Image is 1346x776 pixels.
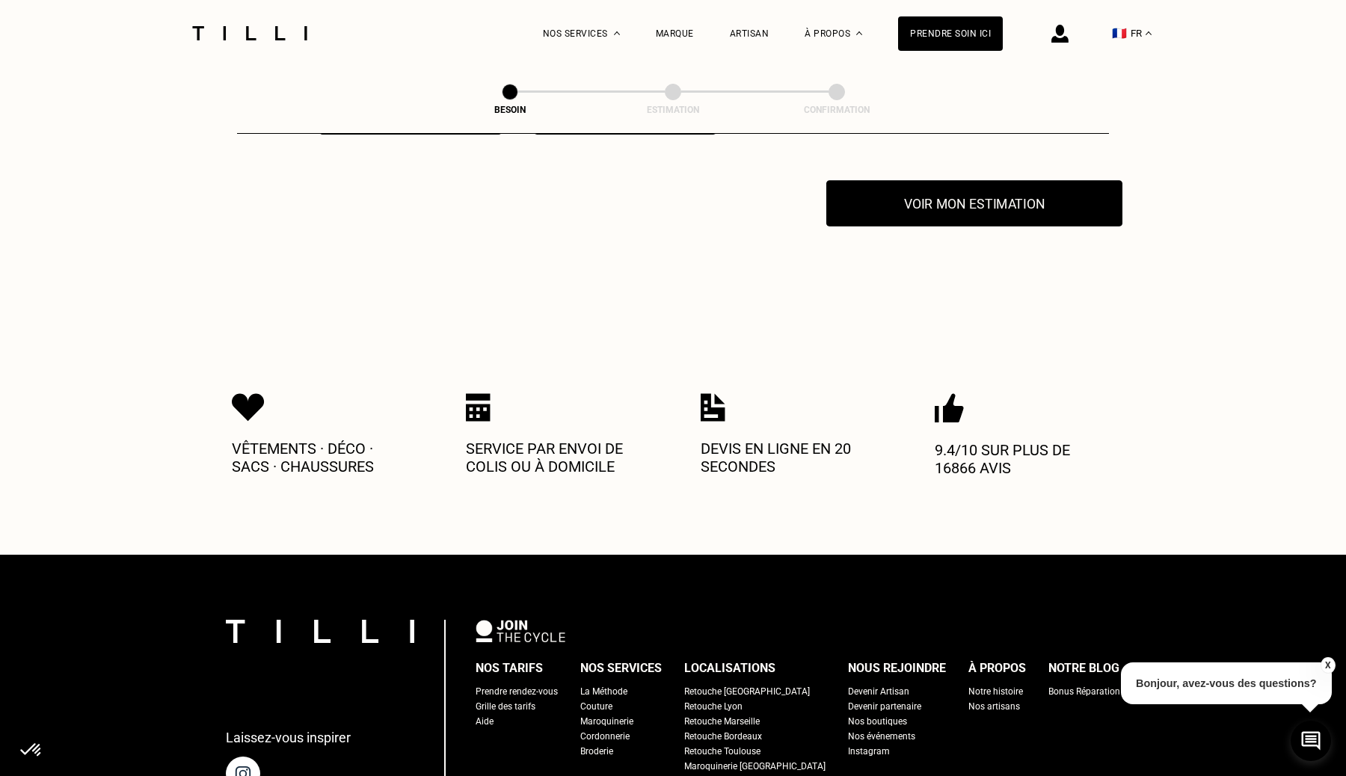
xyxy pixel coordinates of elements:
div: Nos services [580,657,662,680]
p: Service par envoi de colis ou à domicile [466,440,645,475]
img: icône connexion [1051,25,1069,43]
img: Logo du service de couturière Tilli [187,26,313,40]
p: Bonjour, avez-vous des questions? [1121,662,1332,704]
div: Besoin [435,105,585,115]
div: Estimation [598,105,748,115]
a: Artisan [730,28,769,39]
img: Menu déroulant à propos [856,31,862,35]
a: Maroquinerie [GEOGRAPHIC_DATA] [684,759,826,774]
div: Confirmation [762,105,912,115]
img: Icon [466,393,491,422]
button: X [1320,657,1335,674]
div: Localisations [684,657,775,680]
a: Retouche Toulouse [684,744,760,759]
a: Instagram [848,744,890,759]
div: Nos tarifs [476,657,543,680]
a: Maroquinerie [580,714,633,729]
img: Icon [701,393,725,422]
a: Devenir partenaire [848,699,921,714]
a: Devenir Artisan [848,684,909,699]
a: Couture [580,699,612,714]
a: La Méthode [580,684,627,699]
a: Aide [476,714,494,729]
a: Cordonnerie [580,729,630,744]
a: Prendre rendez-vous [476,684,558,699]
a: Nos boutiques [848,714,907,729]
p: Laissez-vous inspirer [226,730,351,745]
div: Nous rejoindre [848,657,946,680]
a: Notre histoire [968,684,1023,699]
img: Icon [935,393,964,423]
a: Retouche Marseille [684,714,760,729]
p: Devis en ligne en 20 secondes [701,440,880,475]
a: Grille des tarifs [476,699,535,714]
span: 🇫🇷 [1112,26,1127,40]
p: Vêtements · Déco · Sacs · Chaussures [232,440,411,475]
img: Menu déroulant [614,31,620,35]
a: Marque [656,28,694,39]
a: Retouche [GEOGRAPHIC_DATA] [684,684,810,699]
p: 9.4/10 sur plus de 16866 avis [935,441,1114,477]
a: Retouche Lyon [684,699,743,714]
a: Broderie [580,744,613,759]
button: Voir mon estimation [826,180,1122,227]
a: Bonus Réparation [1048,684,1120,699]
img: logo Join The Cycle [476,620,565,642]
a: Prendre soin ici [898,16,1003,51]
a: Retouche Bordeaux [684,729,762,744]
div: À propos [968,657,1026,680]
img: Icon [232,393,265,422]
img: logo Tilli [226,620,414,643]
div: Notre blog [1048,657,1119,680]
a: Nos événements [848,729,915,744]
img: menu déroulant [1146,31,1152,35]
a: Nos artisans [968,699,1020,714]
